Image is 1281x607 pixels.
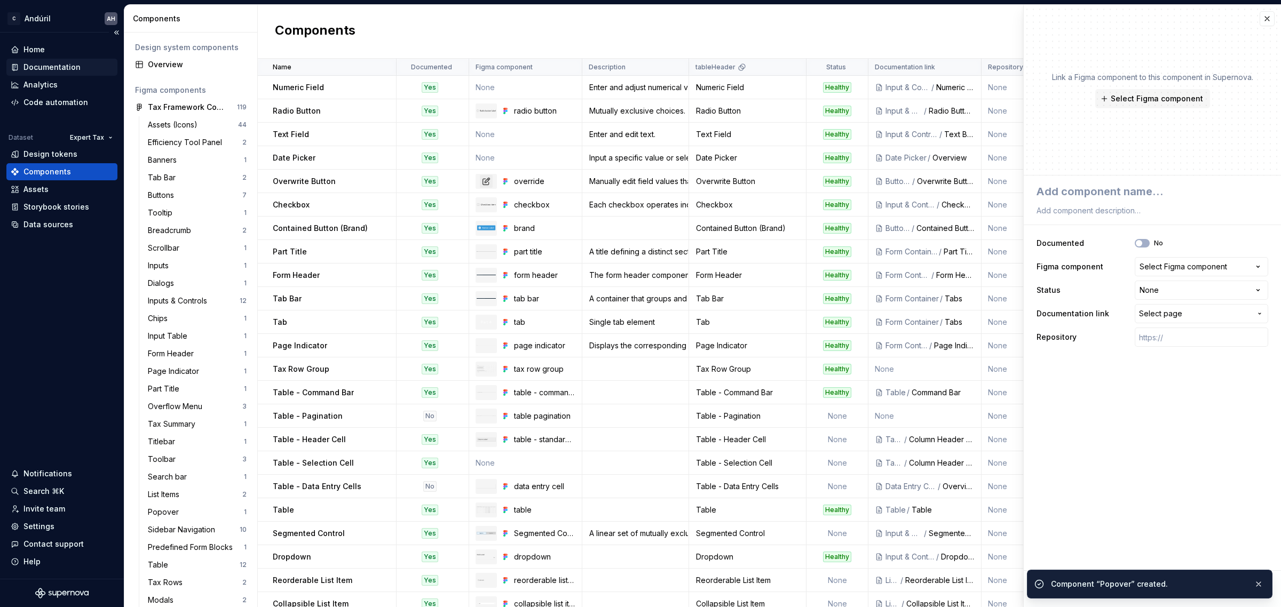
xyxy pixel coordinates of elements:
[131,56,251,73] a: Overview
[148,577,187,588] div: Tax Rows
[244,314,247,323] div: 1
[583,106,688,116] div: Mutually exclusive choices.
[242,191,247,199] div: 7
[514,223,575,234] div: brand
[148,119,202,130] div: Assets (Icons)
[1135,304,1268,323] button: Select page
[690,129,805,140] div: Text Field
[477,225,496,231] img: brand
[477,603,496,605] img: collapsible list item
[144,275,251,292] a: Dialogs1
[23,149,77,159] div: Design tokens
[583,340,688,351] div: Displays the corresponding schedule page number—relative to the printed version of the form—for t...
[823,129,851,140] div: Healthy
[823,153,851,163] div: Healthy
[469,146,582,170] td: None
[144,134,251,151] a: Efficiency Tool Panel2
[6,198,117,215] a: Storybook stories
[982,170,1108,193] td: None
[988,63,1023,71] p: Repository
[273,82,324,93] p: Numeric Field
[148,59,247,70] div: Overview
[514,270,575,281] div: form header
[690,317,805,328] div: Tab
[273,317,287,328] p: Tab
[690,364,805,374] div: Tax Row Group
[6,41,117,58] a: Home
[936,82,975,93] div: Numeric Field
[65,130,117,145] button: Expert Tax
[148,102,227,113] div: Tax Framework Components
[244,508,247,516] div: 1
[1135,328,1268,347] input: https://
[7,12,20,25] div: C
[148,260,173,271] div: Inputs
[244,420,247,428] div: 1
[422,223,438,234] div: Yes
[148,155,181,165] div: Banners
[885,106,923,116] div: Input & Controls
[982,146,1108,170] td: None
[1037,238,1084,249] label: Documented
[35,588,89,598] a: Supernova Logo
[148,137,226,148] div: Efficiency Tool Panel
[23,486,64,497] div: Search ⌘K
[148,454,180,465] div: Toolbar
[923,106,929,116] div: /
[144,292,251,309] a: Inputs & Controls12
[273,364,329,374] p: Tax Row Group
[514,293,575,304] div: tab bar
[917,176,975,187] div: Overwrite Button
[690,246,805,257] div: Part Title
[242,173,247,182] div: 2
[928,340,934,351] div: /
[477,316,496,328] img: tab
[144,328,251,345] a: Input Table1
[144,116,251,133] a: Assets (Icons)44
[1111,93,1203,104] span: Select Figma component
[273,246,307,257] p: Part Title
[885,176,911,187] div: Buttons
[144,363,251,380] a: Page Indicator1
[823,223,851,234] div: Healthy
[885,199,936,210] div: Input & Controls
[1095,89,1210,108] button: Select Figma component
[107,14,115,23] div: AH
[23,556,41,567] div: Help
[144,257,251,274] a: Inputs1
[273,223,368,234] p: Contained Button (Brand)
[1037,261,1103,272] label: Figma component
[144,169,251,186] a: Tab Bar2
[244,367,247,376] div: 1
[148,207,177,218] div: Tooltip
[144,468,251,485] a: Search bar1
[929,106,975,116] div: Radio Button Group
[469,123,582,146] td: None
[144,239,251,257] a: Scrollbar1
[148,542,237,553] div: Predefined Form Blocks
[244,332,247,340] div: 1
[273,63,291,71] p: Name
[690,340,805,351] div: Page Indicator
[242,596,247,604] div: 2
[244,209,247,217] div: 1
[242,578,247,587] div: 2
[244,385,247,393] div: 1
[244,261,247,270] div: 1
[148,348,198,359] div: Form Header
[939,293,945,304] div: /
[945,293,975,304] div: Tabs
[690,82,805,93] div: Numeric Field
[945,317,975,328] div: Tabs
[422,129,438,140] div: Yes
[144,380,251,397] a: Part Title1
[6,146,117,163] a: Design tokens
[244,244,247,252] div: 1
[885,153,927,163] div: Date Picker
[148,472,191,482] div: Search bar
[939,317,945,328] div: /
[911,176,917,187] div: /
[144,151,251,169] a: Banners1
[2,7,122,30] button: CAndúrilAH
